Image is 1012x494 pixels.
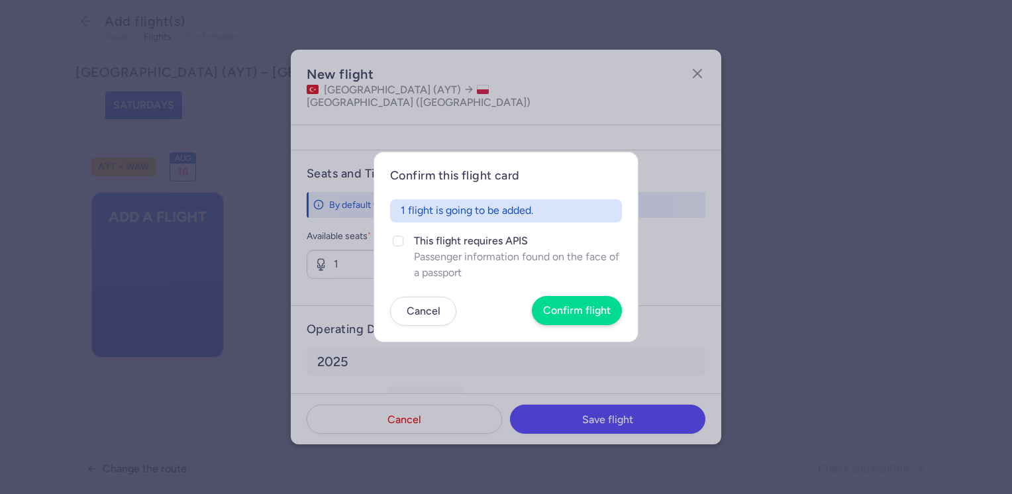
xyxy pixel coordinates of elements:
span: Cancel [407,305,440,317]
input: This flight requires APISPassenger information found on the face of a passport [393,236,403,246]
h4: Confirm this flight card [390,168,622,183]
button: Confirm flight [532,296,622,325]
span: This flight requires APIS [414,233,622,249]
div: 1 flight is going to be added. [390,199,622,222]
span: Passenger information found on the face of a passport [414,249,622,281]
button: Cancel [390,297,456,326]
span: Confirm flight [543,305,611,317]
